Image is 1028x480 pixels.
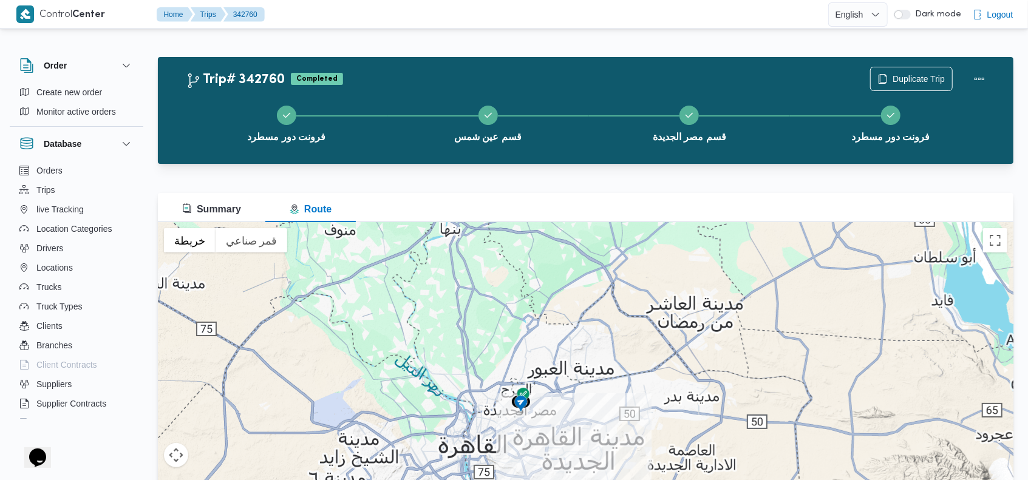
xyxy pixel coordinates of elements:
h3: Database [44,137,81,151]
button: قسم مصر الجديدة [589,91,791,154]
span: Summary [182,204,241,214]
span: Supplier Contracts [36,396,106,411]
button: Orders [15,161,138,180]
span: Trips [36,183,55,197]
button: Order [19,58,134,73]
h2: Trip# 342760 [186,72,285,88]
h3: Order [44,58,67,73]
button: Client Contracts [15,355,138,374]
button: 342760 [223,7,265,22]
span: Logout [987,7,1013,22]
b: Completed [296,75,338,83]
button: Database [19,137,134,151]
button: Drivers [15,238,138,258]
button: Locations [15,258,138,277]
div: Database [10,161,143,424]
span: Completed [291,73,343,85]
span: Dark mode [911,10,962,19]
button: قسم عين شمس [387,91,589,154]
button: Logout [968,2,1018,27]
button: Truck Types [15,297,138,316]
span: Locations [36,260,73,275]
span: Duplicate Trip [893,72,945,86]
span: Branches [36,338,72,353]
button: Create new order [15,83,138,102]
img: X8yXhbKr1z7QwAAAABJRU5ErkJggg== [16,5,34,23]
button: عرض صور القمر الصناعي [216,228,287,252]
span: Trucks [36,280,61,294]
span: Clients [36,319,63,333]
span: فرونت دور مسطرد [247,130,325,144]
span: Truck Types [36,299,82,314]
button: Duplicate Trip [870,67,953,91]
span: قسم مصر الجديدة [653,130,726,144]
span: Route [290,204,332,214]
b: Center [73,10,106,19]
button: Monitor active orders [15,102,138,121]
svg: Step 4 is complete [886,110,896,120]
span: Devices [36,416,67,430]
span: live Tracking [36,202,84,217]
span: قسم عين شمس [454,130,522,144]
span: Location Categories [36,221,112,236]
button: Trips [191,7,226,22]
button: Location Categories [15,219,138,238]
span: Monitor active orders [36,104,116,119]
span: Orders [36,163,63,178]
svg: Step 3 is complete [684,110,694,120]
span: Drivers [36,241,63,255]
button: عناصر التحكّم بطريقة عرض الخريطة [164,443,188,467]
iframe: chat widget [12,431,51,468]
button: Branches [15,336,138,355]
span: Create new order [36,85,102,100]
svg: Step 2 is complete [483,110,493,120]
button: عرض خريطة الشارع [164,228,216,252]
button: Home [157,7,193,22]
button: Supplier Contracts [15,394,138,413]
button: Trucks [15,277,138,297]
button: Actions [967,67,992,91]
span: فرونت دور مسطرد [852,130,930,144]
button: live Tracking [15,200,138,219]
div: Order [10,83,143,126]
button: تبديل إلى العرض ملء الشاشة [983,228,1007,252]
button: Trips [15,180,138,200]
span: Client Contracts [36,357,97,372]
button: فرونت دور مسطرد [790,91,992,154]
button: Suppliers [15,374,138,394]
button: فرونت دور مسطرد [186,91,387,154]
span: Suppliers [36,377,72,391]
button: Clients [15,316,138,336]
svg: Step 1 is complete [282,110,291,120]
button: Devices [15,413,138,433]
